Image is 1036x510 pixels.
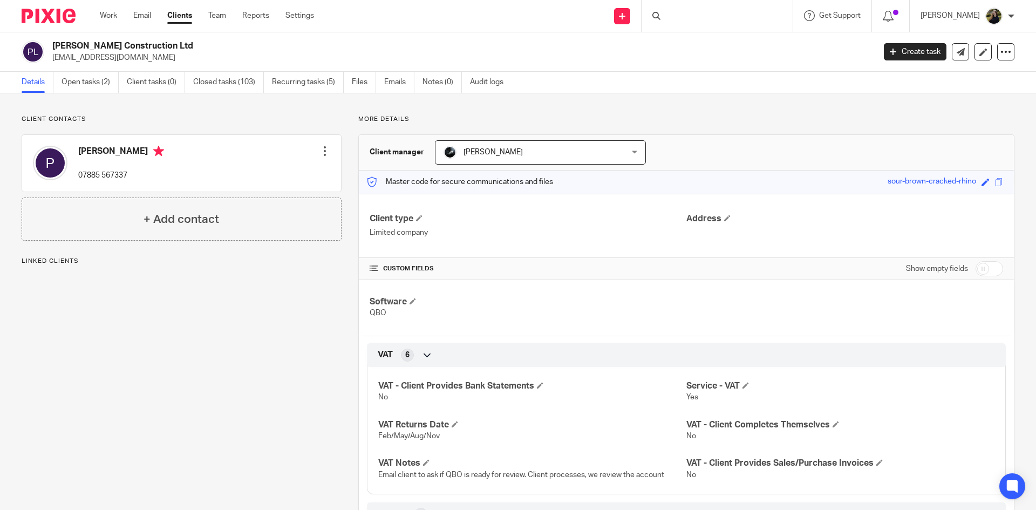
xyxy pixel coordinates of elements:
[464,148,523,156] span: [PERSON_NAME]
[127,72,185,93] a: Client tasks (0)
[378,471,664,479] span: Email client to ask if QBO is ready for review. Client processes, we review the account
[367,176,553,187] p: Master code for secure communications and files
[686,471,696,479] span: No
[985,8,1003,25] img: ACCOUNTING4EVERYTHING-13.jpg
[285,10,314,21] a: Settings
[888,176,976,188] div: sour-brown-cracked-rhino
[921,10,980,21] p: [PERSON_NAME]
[370,264,686,273] h4: CUSTOM FIELDS
[22,72,53,93] a: Details
[384,72,414,93] a: Emails
[22,40,44,63] img: svg%3E
[22,9,76,23] img: Pixie
[22,257,342,266] p: Linked clients
[378,432,440,440] span: Feb/May/Aug/Nov
[686,393,698,401] span: Yes
[33,146,67,180] img: svg%3E
[378,419,686,431] h4: VAT Returns Date
[133,10,151,21] a: Email
[193,72,264,93] a: Closed tasks (103)
[78,170,164,181] p: 07885 567337
[405,350,410,361] span: 6
[686,380,994,392] h4: Service - VAT
[52,40,705,52] h2: [PERSON_NAME] Construction Ltd
[378,458,686,469] h4: VAT Notes
[819,12,861,19] span: Get Support
[884,43,946,60] a: Create task
[208,10,226,21] a: Team
[167,10,192,21] a: Clients
[370,309,386,317] span: QBO
[272,72,344,93] a: Recurring tasks (5)
[242,10,269,21] a: Reports
[686,213,1003,225] h4: Address
[686,419,994,431] h4: VAT - Client Completes Themselves
[378,380,686,392] h4: VAT - Client Provides Bank Statements
[358,115,1014,124] p: More details
[422,72,462,93] a: Notes (0)
[370,227,686,238] p: Limited company
[370,147,424,158] h3: Client manager
[22,115,342,124] p: Client contacts
[78,146,164,159] h4: [PERSON_NAME]
[52,52,868,63] p: [EMAIL_ADDRESS][DOMAIN_NAME]
[144,211,219,228] h4: + Add contact
[378,349,393,361] span: VAT
[370,213,686,225] h4: Client type
[62,72,119,93] a: Open tasks (2)
[470,72,512,93] a: Audit logs
[906,263,968,274] label: Show empty fields
[100,10,117,21] a: Work
[444,146,456,159] img: 1000002122.jpg
[686,458,994,469] h4: VAT - Client Provides Sales/Purchase Invoices
[686,432,696,440] span: No
[370,296,686,308] h4: Software
[153,146,164,157] i: Primary
[378,393,388,401] span: No
[352,72,376,93] a: Files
